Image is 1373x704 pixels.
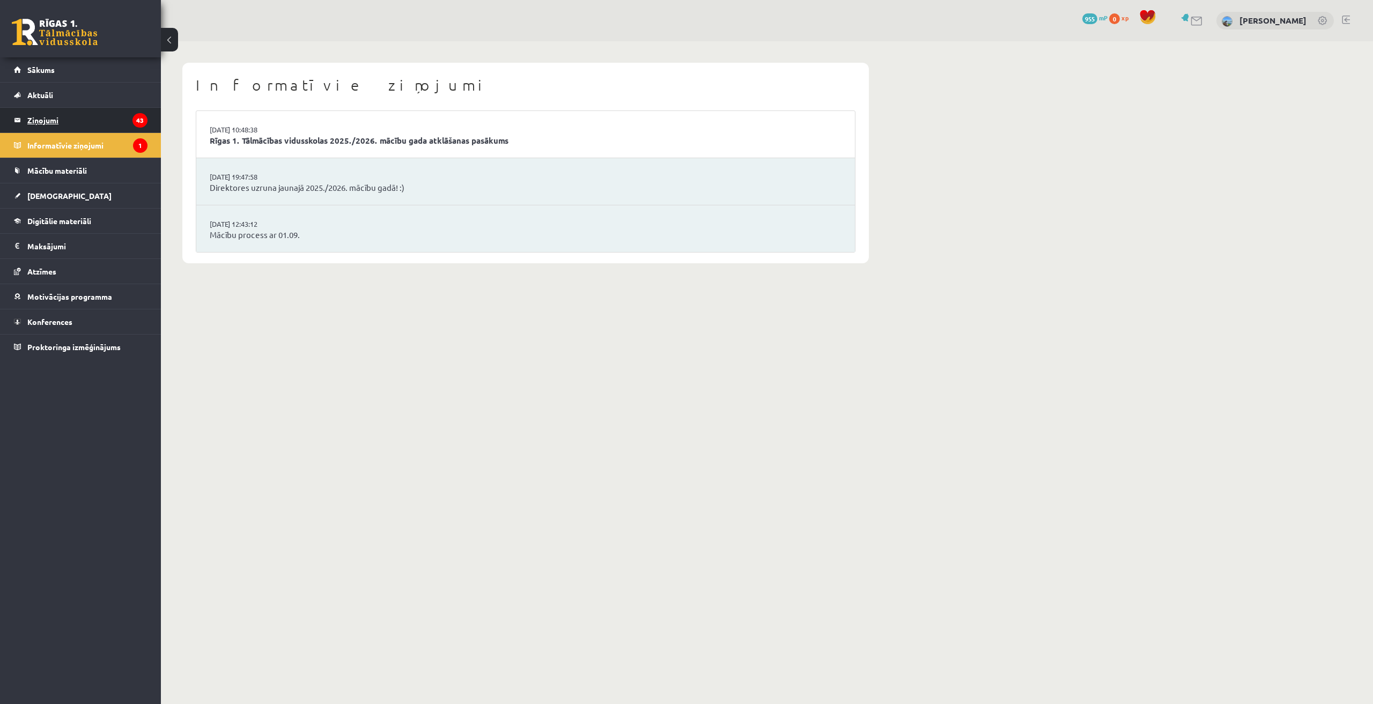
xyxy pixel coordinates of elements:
a: 0 xp [1109,13,1134,22]
span: Sākums [27,65,55,75]
a: [PERSON_NAME] [1239,15,1306,26]
a: [DEMOGRAPHIC_DATA] [14,183,147,208]
a: Sākums [14,57,147,82]
a: Maksājumi [14,234,147,258]
i: 1 [133,138,147,153]
legend: Ziņojumi [27,108,147,132]
span: [DEMOGRAPHIC_DATA] [27,191,112,201]
a: Mācību process ar 01.09. [210,229,841,241]
a: Rīgas 1. Tālmācības vidusskolas 2025./2026. mācību gada atklāšanas pasākums [210,135,841,147]
legend: Informatīvie ziņojumi [27,133,147,158]
span: xp [1121,13,1128,22]
a: Informatīvie ziņojumi1 [14,133,147,158]
span: mP [1099,13,1108,22]
a: Digitālie materiāli [14,209,147,233]
a: 955 mP [1082,13,1108,22]
a: Aktuāli [14,83,147,107]
a: Rīgas 1. Tālmācības vidusskola [12,19,98,46]
span: 0 [1109,13,1120,24]
a: Proktoringa izmēģinājums [14,335,147,359]
span: Proktoringa izmēģinājums [27,342,121,352]
span: Aktuāli [27,90,53,100]
a: Ziņojumi43 [14,108,147,132]
a: Atzīmes [14,259,147,284]
a: Direktores uzruna jaunajā 2025./2026. mācību gadā! :) [210,182,841,194]
span: Digitālie materiāli [27,216,91,226]
span: Motivācijas programma [27,292,112,301]
a: Mācību materiāli [14,158,147,183]
span: Konferences [27,317,72,327]
a: Motivācijas programma [14,284,147,309]
img: Rūdolfs Priede [1222,16,1232,27]
span: Atzīmes [27,266,56,276]
a: [DATE] 12:43:12 [210,219,290,229]
a: Konferences [14,309,147,334]
span: Mācību materiāli [27,166,87,175]
legend: Maksājumi [27,234,147,258]
a: [DATE] 19:47:58 [210,172,290,182]
span: 955 [1082,13,1097,24]
a: [DATE] 10:48:38 [210,124,290,135]
i: 43 [132,113,147,128]
h1: Informatīvie ziņojumi [196,76,855,94]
